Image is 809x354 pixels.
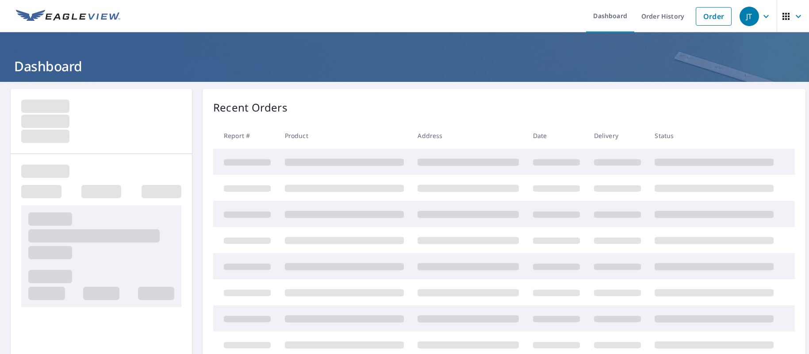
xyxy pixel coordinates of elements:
th: Address [410,123,526,149]
th: Status [648,123,781,149]
th: Report # [213,123,278,149]
th: Date [526,123,587,149]
img: EV Logo [16,10,120,23]
th: Product [278,123,411,149]
h1: Dashboard [11,57,798,75]
th: Delivery [587,123,648,149]
a: Order [696,7,732,26]
p: Recent Orders [213,100,288,115]
div: JT [740,7,759,26]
